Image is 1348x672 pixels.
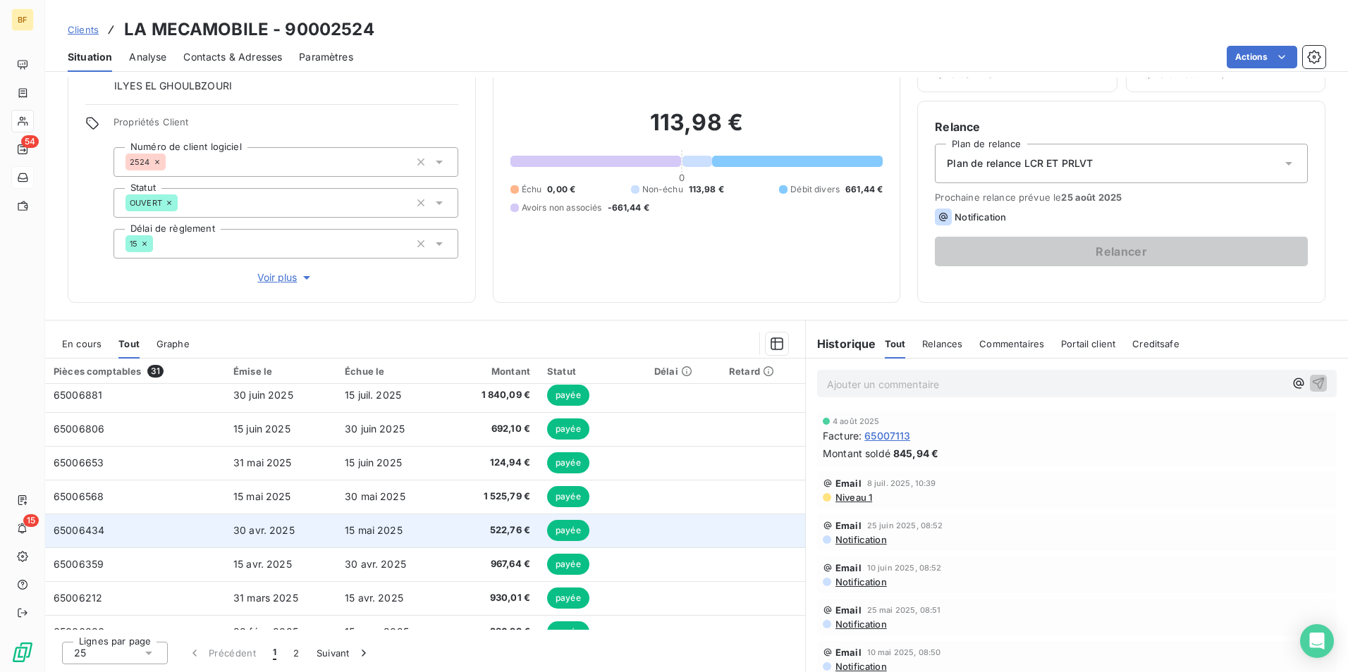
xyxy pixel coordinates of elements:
[273,646,276,660] span: 1
[823,428,862,443] span: Facture :
[153,237,164,250] input: Ajouter une valeur
[547,418,589,440] span: payée
[114,116,458,136] span: Propriétés Client
[54,423,104,435] span: 65006806
[54,365,216,378] div: Pièces comptables
[547,183,575,196] span: 0,00 €
[1227,46,1297,68] button: Actions
[679,172,685,183] span: 0
[129,50,166,64] span: Analyse
[867,648,941,657] span: 10 mai 2025, 08:50
[345,456,402,468] span: 15 juin 2025
[864,428,910,443] span: 65007113
[54,592,102,604] span: 65006212
[834,618,887,630] span: Notification
[834,534,887,545] span: Notification
[834,661,887,672] span: Notification
[179,638,264,668] button: Précédent
[457,490,530,504] span: 1 525,79 €
[893,446,938,461] span: 845,94 €
[689,183,724,196] span: 113,98 €
[834,576,887,587] span: Notification
[233,490,291,502] span: 15 mai 2025
[547,486,589,507] span: payée
[522,201,602,214] span: Avoirs non associés
[935,118,1308,135] h6: Relance
[457,591,530,605] span: 930,01 €
[979,338,1044,349] span: Commentaires
[178,197,189,209] input: Ajouter une valeur
[654,366,712,377] div: Délai
[11,641,34,664] img: Logo LeanPay
[947,156,1093,170] span: Plan de relance LCR ET PRLVT
[1061,192,1122,203] span: 25 août 2025
[457,388,530,402] span: 1 840,09 €
[147,365,164,378] span: 31
[345,389,401,401] span: 15 juil. 2025
[835,647,862,658] span: Email
[835,520,862,531] span: Email
[299,50,353,64] span: Paramètres
[345,490,405,502] span: 30 mai 2025
[62,338,102,349] span: En cours
[23,514,39,527] span: 15
[233,626,298,637] span: 28 févr. 2025
[124,17,374,42] h3: LA MECAMOBILE - 90002524
[867,521,943,530] span: 25 juin 2025, 08:52
[729,366,797,377] div: Retard
[11,8,34,31] div: BF
[806,335,876,352] h6: Historique
[233,524,295,536] span: 30 avr. 2025
[157,338,190,349] span: Graphe
[130,199,162,207] span: OUVERT
[457,366,530,377] div: Montant
[547,587,589,609] span: payée
[547,452,589,473] span: payée
[834,492,872,503] span: Niveau 1
[1061,338,1115,349] span: Portail client
[935,192,1308,203] span: Prochaine relance prévue le
[54,626,104,637] span: 65006036
[74,646,86,660] span: 25
[833,417,880,425] span: 4 août 2025
[547,621,589,642] span: payée
[114,270,458,285] button: Voir plus
[264,638,285,668] button: 1
[285,638,307,668] button: 2
[955,211,1006,223] span: Notification
[522,183,542,196] span: Échu
[547,366,637,377] div: Statut
[130,158,150,166] span: 2524
[54,490,104,502] span: 65006568
[130,239,137,248] span: 15
[457,625,530,639] span: 286,92 €
[345,524,403,536] span: 15 mai 2025
[642,183,683,196] span: Non-échu
[457,422,530,436] span: 692,10 €
[790,183,840,196] span: Débit divers
[114,79,232,93] span: ILYES EL GHOULBZOURI
[922,338,962,349] span: Relances
[457,557,530,571] span: 967,64 €
[1300,624,1334,658] div: Open Intercom Messenger
[233,366,328,377] div: Émise le
[54,456,104,468] span: 65006653
[835,604,862,616] span: Email
[11,138,33,161] a: 54
[308,638,379,668] button: Suivant
[54,389,102,401] span: 65006881
[935,237,1308,266] button: Relancer
[867,479,936,487] span: 8 juil. 2025, 10:39
[547,520,589,541] span: payée
[345,366,440,377] div: Échue le
[21,135,39,148] span: 54
[835,478,862,489] span: Email
[118,338,140,349] span: Tout
[510,108,883,151] h2: 113,98 €
[547,554,589,575] span: payée
[68,24,99,35] span: Clients
[345,558,406,570] span: 30 avr. 2025
[183,50,282,64] span: Contacts & Adresses
[233,389,293,401] span: 30 juin 2025
[457,523,530,537] span: 522,76 €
